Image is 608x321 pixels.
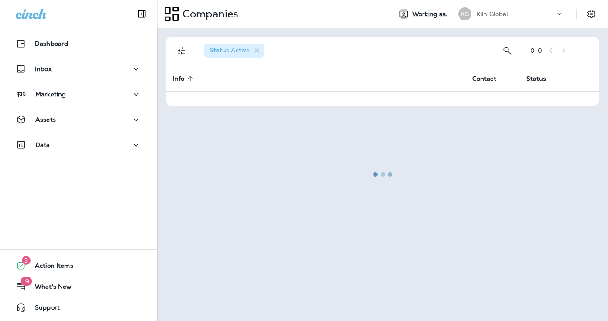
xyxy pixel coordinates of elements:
[26,304,60,314] span: Support
[9,85,148,103] button: Marketing
[458,7,471,20] div: KG
[35,40,68,47] p: Dashboard
[179,7,238,20] p: Companies
[22,256,31,265] span: 3
[35,91,66,98] p: Marketing
[9,136,148,154] button: Data
[35,116,56,123] p: Assets
[9,111,148,128] button: Assets
[9,257,148,274] button: 3Action Items
[26,262,73,273] span: Action Items
[9,278,148,295] button: 19What's New
[26,283,72,294] span: What's New
[412,10,450,18] span: Working as:
[9,60,148,78] button: Inbox
[9,35,148,52] button: Dashboard
[20,277,32,286] span: 19
[35,141,50,148] p: Data
[35,65,52,72] p: Inbox
[584,6,599,22] button: Settings
[9,299,148,316] button: Support
[130,5,154,23] button: Collapse Sidebar
[477,10,508,17] p: Kiin Global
